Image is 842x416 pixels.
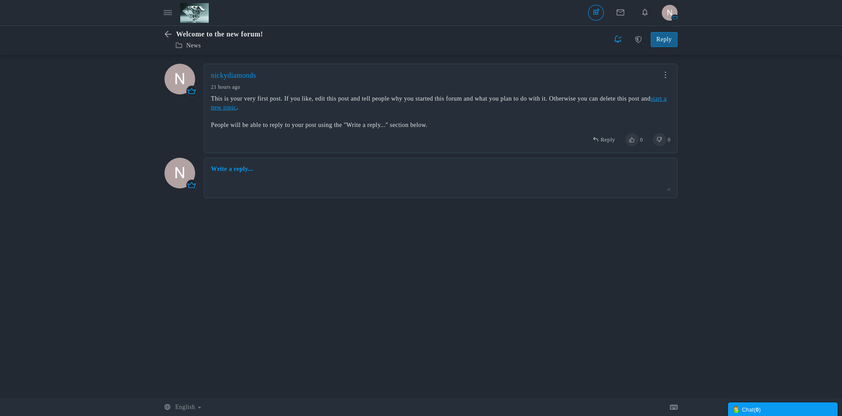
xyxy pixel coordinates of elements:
[164,158,195,188] img: a3pLvQHxNYoevJGw5YebsLnRxYoevJGw5YebsLnRxYoevJGw5YebsLnRxYoevJGw5YebsLnRxYoevJGw5YebsLnRxYoevJGw5...
[651,32,678,47] a: Reply
[662,5,678,21] img: a3pLvQHxNYoevJGw5YebsLnRxYoevJGw5YebsLnRxYoevJGw5YebsLnRxYoevJGw5YebsLnRxYoevJGw5YebsLnRxYoevJGw5...
[424,207,452,216] iframe: X Post Button
[175,404,195,410] span: English
[186,42,201,49] a: News
[211,95,667,111] a: start a new topic
[640,137,642,143] span: 0
[211,94,671,130] span: This is your very first post. If you like, edit this post and tell people why you started this fo...
[180,3,209,23] img: icon.jpg
[754,407,761,413] span: ( )
[668,137,671,143] span: 0
[211,84,240,90] time: Aug 11, 2025 5:43 PM
[176,30,263,38] span: Welcome to the new forum!
[732,405,833,414] div: Chat
[211,72,256,79] a: nickydiamonds
[592,136,615,144] a: Reply
[601,136,615,143] span: Reply
[211,165,253,174] a: Write a reply...
[164,64,195,94] img: a3pLvQHxNYoevJGw5YebsLnRxYoevJGw5YebsLnRxYoevJGw5YebsLnRxYoevJGw5YebsLnRxYoevJGw5YebsLnRxYoevJGw5...
[756,407,759,413] strong: 0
